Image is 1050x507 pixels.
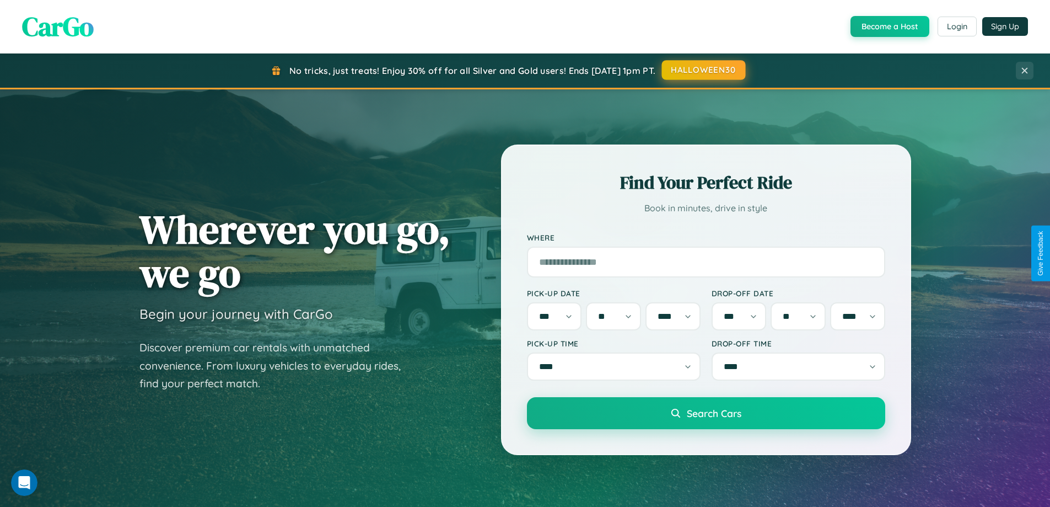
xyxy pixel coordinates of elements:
[11,469,37,496] iframe: Intercom live chat
[139,339,415,393] p: Discover premium car rentals with unmatched convenience. From luxury vehicles to everyday rides, ...
[662,60,746,80] button: HALLOWEEN30
[527,200,885,216] p: Book in minutes, drive in style
[712,339,885,348] label: Drop-off Time
[938,17,977,36] button: Login
[289,65,655,76] span: No tricks, just treats! Enjoy 30% off for all Silver and Gold users! Ends [DATE] 1pm PT.
[527,397,885,429] button: Search Cars
[982,17,1028,36] button: Sign Up
[527,339,701,348] label: Pick-up Time
[527,233,885,242] label: Where
[22,8,94,45] span: CarGo
[1037,231,1044,276] div: Give Feedback
[687,407,741,419] span: Search Cars
[139,306,333,322] h3: Begin your journey with CarGo
[850,16,929,37] button: Become a Host
[527,170,885,195] h2: Find Your Perfect Ride
[139,207,450,295] h1: Wherever you go, we go
[712,289,885,298] label: Drop-off Date
[527,289,701,298] label: Pick-up Date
